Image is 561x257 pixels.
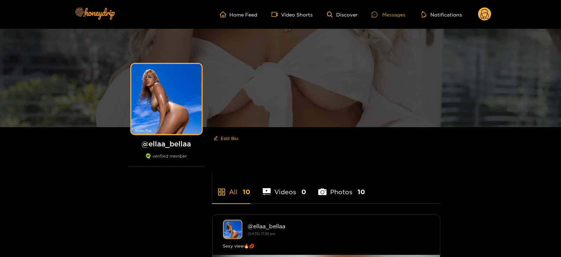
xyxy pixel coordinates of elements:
button: Notifications [419,11,464,18]
div: Messages [372,11,405,19]
div: verified member [128,153,205,166]
span: appstore [217,188,226,196]
small: [DATE] 17:36 pm [248,232,276,236]
li: Videos [263,172,306,203]
span: video-camera [272,11,281,18]
li: Photos [318,172,365,203]
a: Discover [327,12,358,18]
a: Video Shorts [272,11,313,18]
h1: @ ellaa_bellaa [128,139,205,148]
div: @ ellaa_bellaa [248,223,430,229]
span: 10 [358,187,365,196]
span: 0 [301,187,306,196]
li: All [212,172,250,203]
button: editEdit Bio [212,133,240,144]
a: Home Feed [220,11,257,18]
span: Edit Bio [221,135,239,142]
span: home [220,11,230,18]
span: 10 [243,187,250,196]
img: ellaa_bellaa [223,220,242,239]
span: edit [214,136,218,141]
div: Sexy view🔥💋 [223,243,430,250]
